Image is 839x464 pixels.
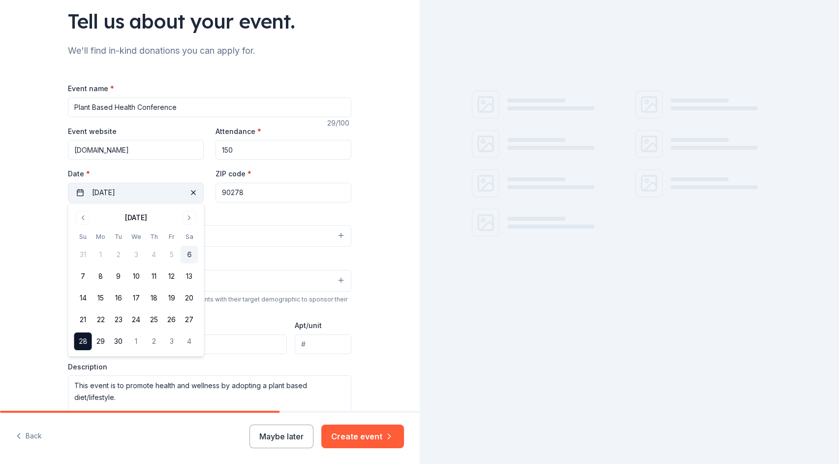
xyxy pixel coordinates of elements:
button: 4 [181,332,198,350]
button: 3 [163,332,181,350]
button: 14 [74,289,92,307]
th: Sunday [74,232,92,242]
input: # [295,334,351,354]
button: 26 [163,311,181,329]
th: Wednesday [127,232,145,242]
label: Attendance [216,127,261,136]
div: [DATE] [125,212,147,224]
button: 18 [145,289,163,307]
button: 10 [127,267,145,285]
button: All genders [68,270,351,292]
label: Event website [68,127,117,136]
button: 11 [145,267,163,285]
button: 21 [74,311,92,329]
button: Back [16,426,42,447]
button: 2 [145,332,163,350]
input: https://www... [68,140,204,160]
div: 29 /100 [327,117,351,129]
button: 29 [92,332,110,350]
th: Saturday [181,232,198,242]
input: 20 [216,140,351,160]
button: 17 [127,289,145,307]
button: Create event [321,425,404,448]
button: 6 [181,246,198,264]
button: 23 [110,311,127,329]
button: Maybe later [249,425,313,448]
th: Monday [92,232,110,242]
button: Go to next month [183,211,196,225]
label: ZIP code [216,169,251,179]
label: Event name [68,84,114,94]
div: Tell us about your event. [68,7,351,35]
input: Spring Fundraiser [68,98,351,117]
button: 28 [74,332,92,350]
button: Health & wellness [68,225,351,247]
button: 16 [110,289,127,307]
button: 25 [145,311,163,329]
button: 24 [127,311,145,329]
button: 8 [92,267,110,285]
button: 1 [127,332,145,350]
button: 27 [181,311,198,329]
button: 19 [163,289,181,307]
button: 30 [110,332,127,350]
label: Apt/unit [295,321,322,331]
button: [DATE] [68,183,204,202]
label: Date [68,169,204,179]
button: 13 [181,267,198,285]
button: 20 [181,289,198,307]
label: Description [68,362,107,372]
div: We use this information to help brands find events with their target demographic to sponsor their... [68,296,351,311]
button: 22 [92,311,110,329]
th: Tuesday [110,232,127,242]
button: 12 [163,267,181,285]
input: 12345 (U.S. only) [216,183,351,202]
button: 9 [110,267,127,285]
button: 15 [92,289,110,307]
button: 7 [74,267,92,285]
th: Friday [163,232,181,242]
textarea: This event is to promote health and wellness by adopting a plant based diet/lifestyle. [68,375,351,420]
button: Go to previous month [76,211,90,225]
th: Thursday [145,232,163,242]
div: We'll find in-kind donations you can apply for. [68,43,351,59]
